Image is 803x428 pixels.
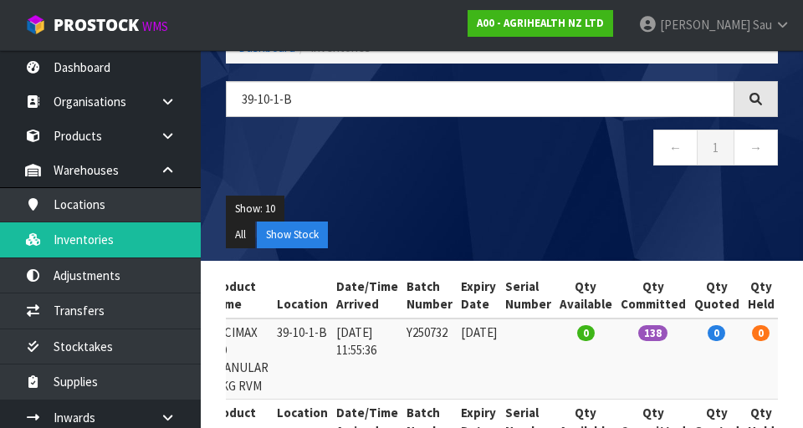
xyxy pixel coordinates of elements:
[708,325,725,341] span: 0
[752,325,770,341] span: 0
[332,318,402,400] td: [DATE] 11:55:36
[744,273,779,318] th: Qty Held
[660,17,750,33] span: [PERSON_NAME]
[638,325,667,341] span: 138
[690,273,744,318] th: Qty Quoted
[461,324,497,340] span: [DATE]
[555,273,616,318] th: Qty Available
[25,14,46,35] img: cube-alt.png
[226,196,284,222] button: Show: 10
[468,10,613,37] a: A00 - AGRIHEALTH NZ LTD
[402,273,457,318] th: Batch Number
[734,130,778,166] a: →
[273,318,332,400] td: 39-10-1-B
[653,130,698,166] a: ←
[205,273,273,318] th: Product Name
[477,16,604,30] strong: A00 - AGRIHEALTH NZ LTD
[226,81,734,117] input: Search inventories
[142,18,168,34] small: WMS
[226,130,778,171] nav: Page navigation
[457,273,501,318] th: Expiry Date
[697,130,734,166] a: 1
[501,273,555,318] th: Serial Number
[577,325,595,341] span: 0
[616,273,690,318] th: Qty Committed
[332,273,402,318] th: Date/Time Arrived
[402,318,457,400] td: Y250732
[54,14,139,36] span: ProStock
[205,318,273,400] td: BACIMAX 150 GRANULAR 25KG RVM
[753,17,772,33] span: Sau
[226,222,255,248] button: All
[273,273,332,318] th: Location
[257,222,328,248] button: Show Stock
